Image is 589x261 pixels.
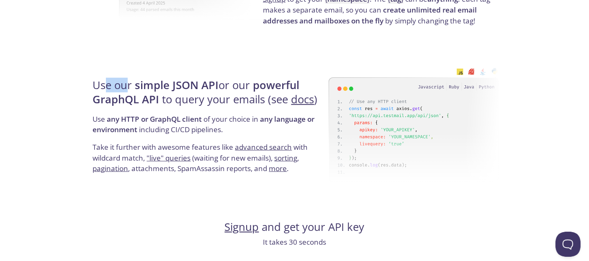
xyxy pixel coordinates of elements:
[263,5,477,26] strong: create unlimited real email addresses and mailboxes on the fly
[269,164,287,173] a: more
[93,114,315,135] strong: any language or environment
[556,232,581,257] iframe: Help Scout Beacon - Open
[90,220,499,234] h4: and get your API key
[135,78,219,92] strong: simple JSON API
[93,164,129,173] a: pagination
[93,142,326,174] p: Take it further with awesome features like with wildcard match, (waiting for new emails), , , att...
[93,114,326,142] p: Use of your choice in including CI/CD pipelines.
[90,237,499,248] p: It takes 30 seconds
[275,153,298,163] a: sorting
[147,153,191,163] a: "live" queries
[291,92,314,107] a: docs
[93,78,300,107] strong: powerful GraphQL API
[235,142,292,152] a: advanced search
[107,114,202,124] strong: any HTTP or GraphQL client
[329,59,499,191] img: api
[225,220,259,234] a: Signup
[93,78,326,114] h4: Use our or our to query your emails (see )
